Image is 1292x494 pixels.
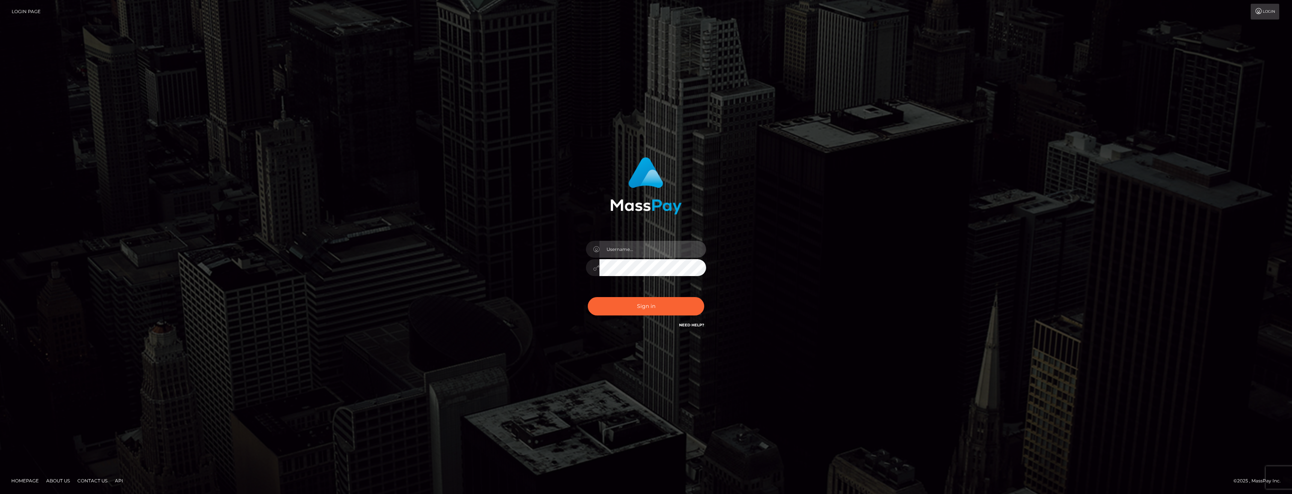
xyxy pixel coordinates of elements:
a: Contact Us [74,475,110,486]
button: Sign in [588,297,704,315]
a: Need Help? [679,323,704,327]
a: API [112,475,126,486]
a: About Us [43,475,73,486]
a: Login [1251,4,1279,20]
div: © 2025 , MassPay Inc. [1233,477,1286,485]
input: Username... [599,241,706,258]
img: MassPay Login [610,157,682,215]
a: Homepage [8,475,42,486]
a: Login Page [12,4,41,20]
